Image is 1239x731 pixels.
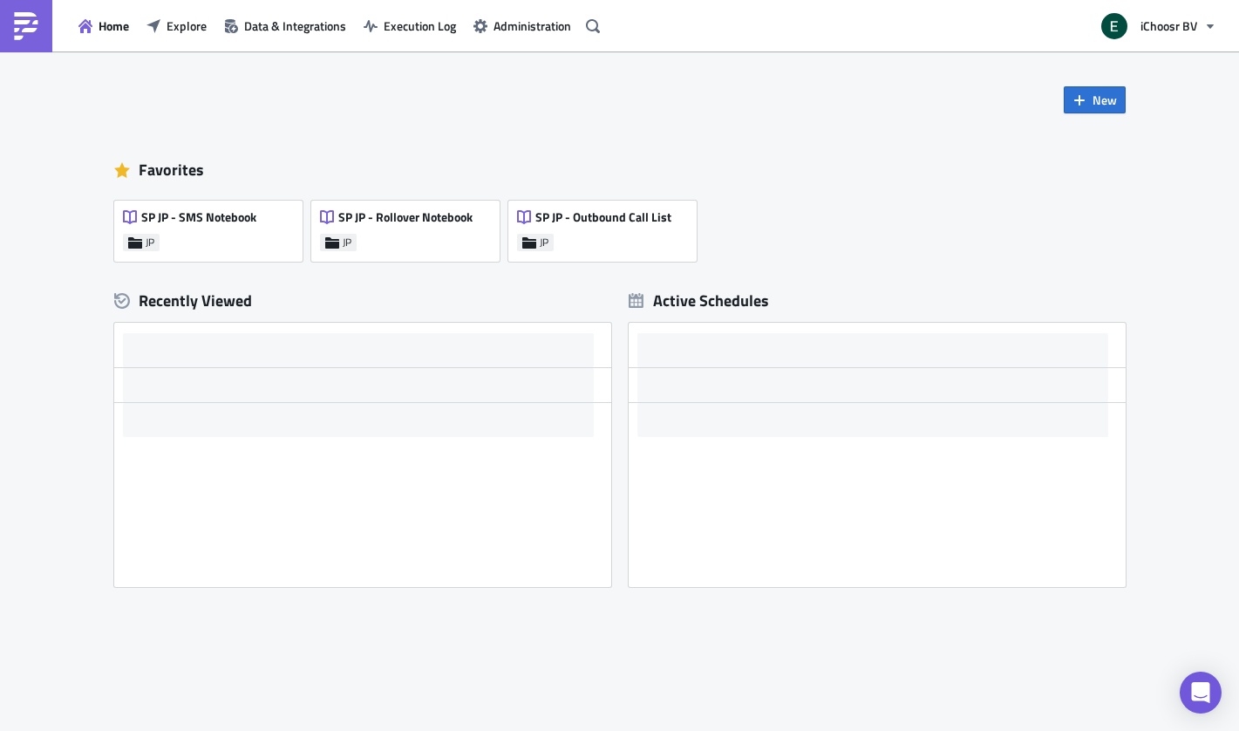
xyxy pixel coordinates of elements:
[99,17,129,35] span: Home
[114,157,1126,183] div: Favorites
[540,236,548,249] span: JP
[508,192,705,262] a: SP JP - Outbound Call ListJP
[1091,7,1226,45] button: iChoosr BV
[244,17,346,35] span: Data & Integrations
[1099,11,1129,41] img: Avatar
[12,12,40,40] img: PushMetrics
[311,192,508,262] a: SP JP - Rollover NotebookJP
[629,290,769,311] div: Active Schedules
[343,236,351,249] span: JP
[494,17,571,35] span: Administration
[114,192,311,262] a: SP JP - SMS NotebookJP
[338,209,473,225] span: SP JP - Rollover Notebook
[215,12,355,39] button: Data & Integrations
[138,12,215,39] button: Explore
[114,288,611,314] div: Recently Viewed
[1180,672,1222,714] div: Open Intercom Messenger
[167,17,207,35] span: Explore
[465,12,580,39] button: Administration
[535,209,671,225] span: SP JP - Outbound Call List
[355,12,465,39] button: Execution Log
[1064,86,1126,113] button: New
[141,209,256,225] span: SP JP - SMS Notebook
[70,12,138,39] button: Home
[146,236,154,249] span: JP
[384,17,456,35] span: Execution Log
[1093,91,1117,109] span: New
[1140,17,1197,35] span: iChoosr BV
